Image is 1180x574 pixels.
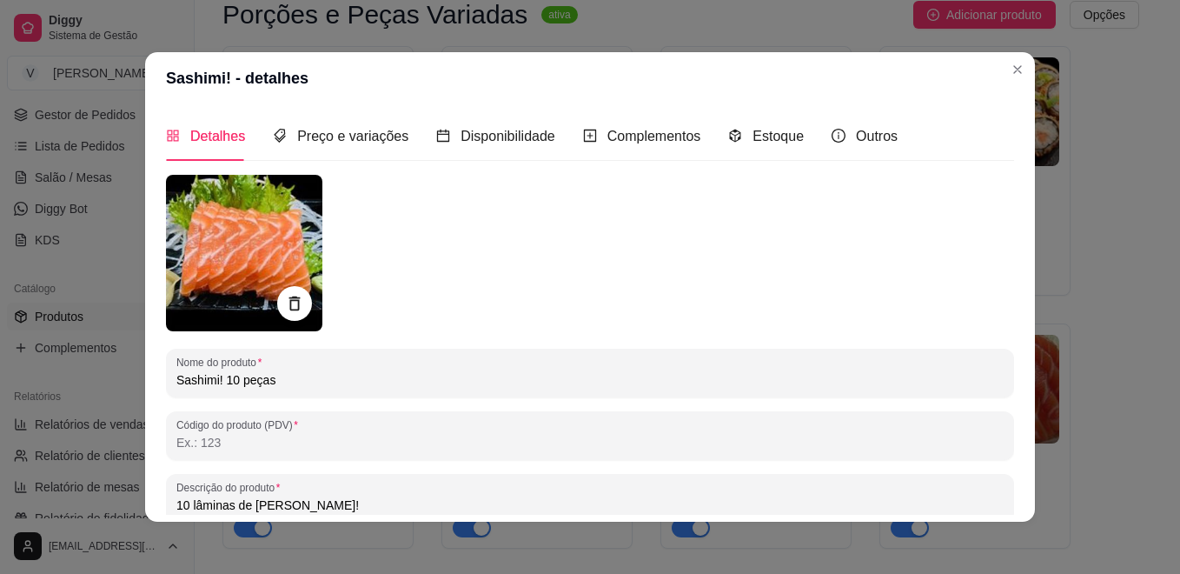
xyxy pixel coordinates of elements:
input: Descrição do produto [176,497,1004,514]
span: code-sandbox [728,129,742,143]
span: tags [273,129,287,143]
span: Detalhes [190,129,245,143]
span: plus-square [583,129,597,143]
input: Código do produto (PDV) [176,434,1004,451]
span: info-circle [832,129,845,143]
header: Sashimi! - detalhes [145,52,1035,104]
span: Preço e variações [297,129,408,143]
span: Complementos [607,129,701,143]
label: Descrição do produto [176,480,286,495]
input: Nome do produto [176,371,1004,389]
span: Outros [856,129,898,143]
label: Nome do produto [176,355,268,370]
img: produto [166,175,322,331]
span: calendar [436,129,450,143]
label: Código do produto (PDV) [176,417,304,432]
button: Close [1004,56,1031,83]
span: Estoque [752,129,804,143]
span: appstore [166,129,180,143]
span: Disponibilidade [461,129,555,143]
